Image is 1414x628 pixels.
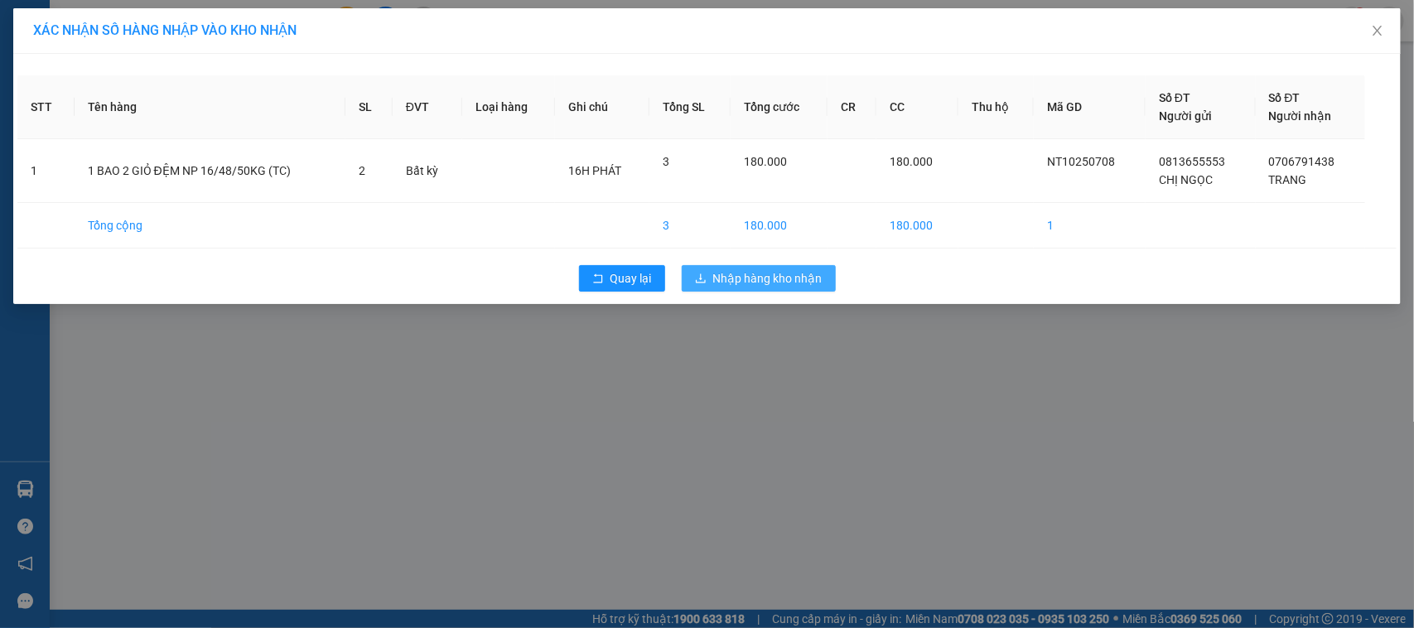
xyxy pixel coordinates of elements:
[75,75,346,139] th: Tên hàng
[958,75,1034,139] th: Thu hộ
[359,164,365,177] span: 2
[876,203,958,249] td: 180.000
[1269,109,1332,123] span: Người nhận
[568,164,621,177] span: 16H PHÁT
[33,22,297,38] span: XÁC NHẬN SỐ HÀNG NHẬP VÀO KHO NHẬN
[1159,173,1213,186] span: CHỊ NGỌC
[663,155,669,168] span: 3
[1034,75,1146,139] th: Mã GD
[610,269,652,287] span: Quay lại
[393,75,462,139] th: ĐVT
[1159,155,1225,168] span: 0813655553
[731,203,828,249] td: 180.000
[731,75,828,139] th: Tổng cước
[579,265,665,292] button: rollbackQuay lại
[682,265,836,292] button: downloadNhập hàng kho nhận
[1371,24,1384,37] span: close
[393,139,462,203] td: Bất kỳ
[17,75,75,139] th: STT
[1354,8,1401,55] button: Close
[1034,203,1146,249] td: 1
[713,269,823,287] span: Nhập hàng kho nhận
[462,75,555,139] th: Loại hàng
[17,139,75,203] td: 1
[828,75,876,139] th: CR
[592,273,604,286] span: rollback
[876,75,958,139] th: CC
[695,273,707,286] span: download
[1269,91,1301,104] span: Số ĐT
[744,155,787,168] span: 180.000
[1269,173,1307,186] span: TRANG
[649,75,731,139] th: Tổng SL
[1269,155,1335,168] span: 0706791438
[1159,109,1212,123] span: Người gửi
[555,75,649,139] th: Ghi chú
[75,139,346,203] td: 1 BAO 2 GIỎ ĐỆM NP 16/48/50KG (TC)
[345,75,393,139] th: SL
[649,203,731,249] td: 3
[75,203,346,249] td: Tổng cộng
[1159,91,1190,104] span: Số ĐT
[1047,155,1115,168] span: NT10250708
[890,155,933,168] span: 180.000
